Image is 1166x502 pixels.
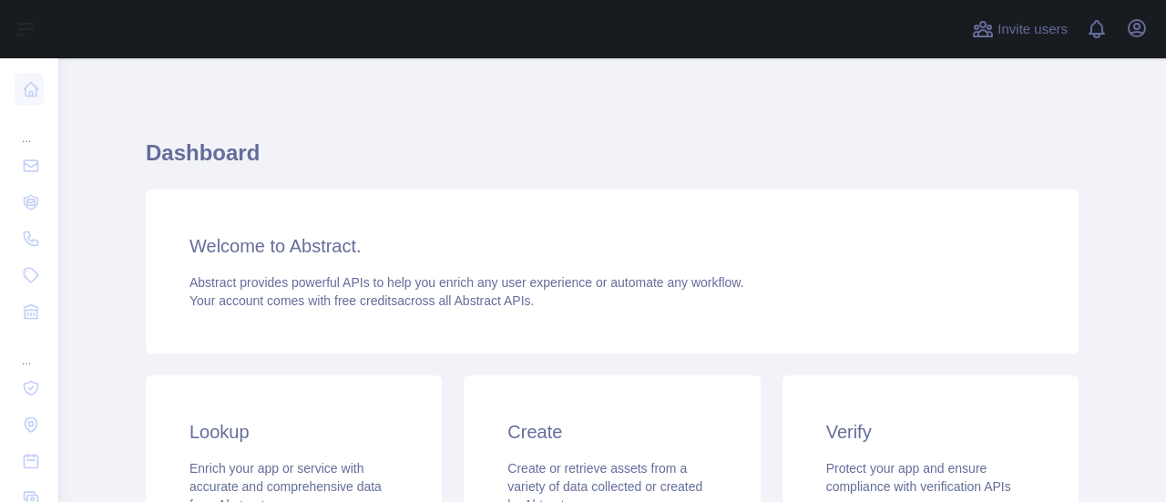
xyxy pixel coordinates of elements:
button: Invite users [968,15,1071,44]
span: Invite users [997,19,1068,40]
h1: Dashboard [146,138,1079,182]
h3: Verify [826,419,1035,445]
h3: Create [507,419,716,445]
span: Protect your app and ensure compliance with verification APIs [826,461,1011,494]
h3: Lookup [189,419,398,445]
span: Your account comes with across all Abstract APIs. [189,293,534,308]
div: ... [15,109,44,146]
span: Abstract provides powerful APIs to help you enrich any user experience or automate any workflow. [189,275,744,290]
div: ... [15,332,44,368]
h3: Welcome to Abstract. [189,233,1035,259]
span: free credits [334,293,397,308]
